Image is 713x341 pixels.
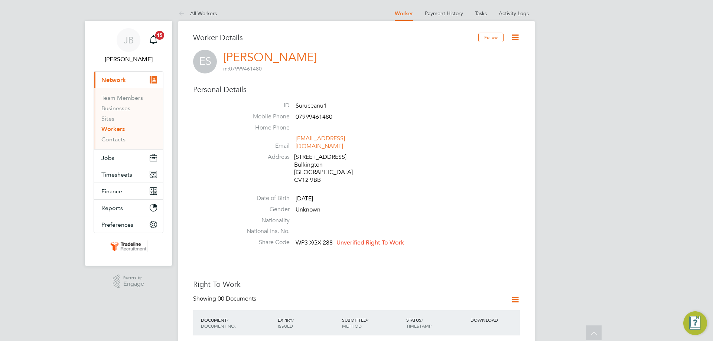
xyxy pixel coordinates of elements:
[101,171,132,178] span: Timesheets
[238,153,290,161] label: Address
[94,240,163,252] a: Go to home page
[683,311,707,335] button: Engage Resource Center
[296,135,345,150] a: [EMAIL_ADDRESS][DOMAIN_NAME]
[94,88,163,149] div: Network
[101,204,123,212] span: Reports
[278,323,293,329] span: ISSUED
[113,275,144,289] a: Powered byEngage
[124,35,134,45] span: JB
[238,239,290,246] label: Share Code
[292,317,294,323] span: /
[475,10,487,17] a: Tasks
[101,154,114,161] span: Jobs
[193,279,520,289] h3: Right To Work
[123,281,144,287] span: Engage
[193,33,478,42] h3: Worker Details
[218,295,256,302] span: 00 Documents
[101,94,143,101] a: Team Members
[227,317,228,323] span: /
[94,28,163,64] a: JB[PERSON_NAME]
[155,31,164,40] span: 15
[199,313,276,332] div: DOCUMENT
[296,102,327,109] span: Suruceanu1
[367,317,368,323] span: /
[193,295,258,303] div: Showing
[223,50,317,65] a: [PERSON_NAME]
[425,10,463,17] a: Payment History
[101,105,130,112] a: Businesses
[193,50,217,73] span: ES
[178,10,217,17] a: All Workers
[101,188,122,195] span: Finance
[94,200,163,216] button: Reports
[85,21,172,266] nav: Main navigation
[94,150,163,166] button: Jobs
[238,227,290,235] label: National Ins. No.
[238,113,290,121] label: Mobile Phone
[101,125,125,132] a: Workers
[101,136,126,143] a: Contacts
[238,194,290,202] label: Date of Birth
[276,313,340,332] div: EXPIRY
[94,183,163,199] button: Finance
[296,206,320,213] span: Unknown
[296,239,333,246] span: WP3 XGX 288
[404,313,469,332] div: STATUS
[238,102,290,109] label: ID
[109,240,148,252] img: tradelinerecruitment-logo-retina.png
[294,153,365,184] div: [STREET_ADDRESS] Bulkington [GEOGRAPHIC_DATA] CV12 9BB
[395,10,413,17] a: Worker
[101,76,126,83] span: Network
[342,323,362,329] span: METHOD
[201,323,236,329] span: DOCUMENT NO.
[469,313,520,327] div: DOWNLOAD
[101,115,114,122] a: Sites
[94,55,163,64] span: Jake Blackwood
[238,217,290,224] label: Nationality
[421,317,423,323] span: /
[94,166,163,183] button: Timesheets
[146,28,161,52] a: 15
[223,65,262,72] span: 07999461480
[296,195,313,202] span: [DATE]
[296,113,332,121] span: 07999461480
[238,124,290,132] label: Home Phone
[223,65,229,72] span: m:
[94,216,163,233] button: Preferences
[340,313,404,332] div: SUBMITTED
[123,275,144,281] span: Powered by
[238,206,290,213] label: Gender
[193,85,520,94] h3: Personal Details
[238,142,290,150] label: Email
[406,323,432,329] span: TIMESTAMP
[336,239,404,246] span: Unverified Right To Work
[101,221,133,228] span: Preferences
[499,10,529,17] a: Activity Logs
[94,72,163,88] button: Network
[478,33,504,42] button: Follow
